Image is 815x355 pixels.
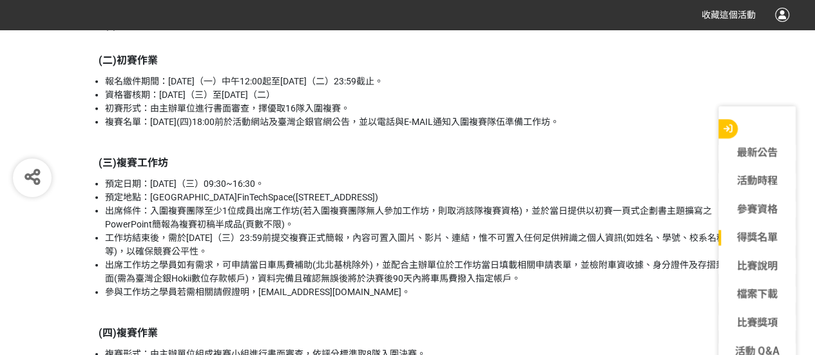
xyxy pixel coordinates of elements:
li: 工作坊結束後，需於[DATE]（三）23:59前提交複賽正式簡報，內容可置入圖片、影片、連結，惟不可置入任何足供辨識之個人資訊(如姓名、學號、校系名稱等)，以確保競賽公平性。 [105,231,730,258]
strong: (四)複賽作業 [99,327,158,339]
a: 得獎名單 [718,230,796,245]
a: 比賽說明 [718,258,796,274]
a: 最新公告 [718,145,796,160]
a: 參賽資格 [718,202,796,217]
li: 預定日期：[DATE]（三）09:30~16:30。 [105,177,730,191]
strong: (二)初賽作業 [99,54,158,66]
li: 初賽形式：由主辦單位進行書面審查，擇優取16隊入圍複賽。 [105,102,730,115]
li: 報名繳件期間：[DATE]（一）中午12:00起至[DATE]（二）23:59截止。 [105,75,730,88]
li: 出席工作坊之學員如有需求，可申請當日車馬費補助(北北基桃除外)，並配合主辦單位於工作坊當日填載相關申請表單，並檢附車資收據、身分證件及存摺封面(需為臺灣企銀Hokii數位存款帳戶)，資料完備且確... [105,258,730,285]
a: 檔案下載 [718,287,796,302]
li: 預定地點：[GEOGRAPHIC_DATA]FinTechSpace([STREET_ADDRESS]) [105,191,730,204]
li: 複賽名單：[DATE](四)18:00前於活動網站及臺灣企銀官網公告，並以電話與E-MAIL通知入圍複賽隊伍準備工作坊。 [105,115,730,129]
li: 資格審核期：[DATE]（三）至[DATE]（二） [105,88,730,102]
li: 出席條件：入圍複賽團隊至少1位成員出席工作坊(若入圍複賽團隊無人參加工作坊，則取消該隊複賽資格)，並於當日提供以初賽一頁式企劃書主題擴寫之PowerPoint簡報為複賽初稿半成品(頁數不限)。 [105,204,730,231]
li: 參與工作坊之學員若需相關請假證明，[EMAIL_ADDRESS][DOMAIN_NAME]。 [105,285,730,299]
span: 收藏這個活動 [702,10,756,20]
a: 比賽獎項 [718,315,796,331]
a: 活動時程 [718,173,796,189]
strong: (三)複賽工作坊 [99,157,168,169]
